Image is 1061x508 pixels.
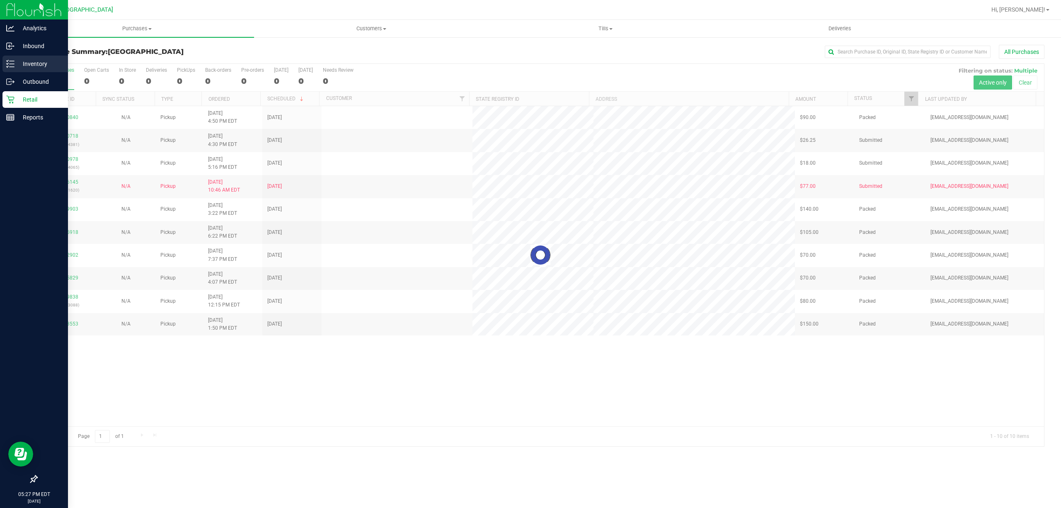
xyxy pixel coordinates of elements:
p: [DATE] [4,498,64,504]
span: Deliveries [817,25,862,32]
inline-svg: Inventory [6,60,15,68]
inline-svg: Reports [6,113,15,122]
span: Hi, [PERSON_NAME]! [991,6,1045,13]
h3: Purchase Summary: [36,48,373,56]
a: Tills [488,20,722,37]
a: Purchases [20,20,254,37]
inline-svg: Outbound [6,78,15,86]
span: [GEOGRAPHIC_DATA] [108,48,184,56]
a: Deliveries [723,20,957,37]
span: Tills [489,25,722,32]
button: All Purchases [999,45,1044,59]
p: Retail [15,95,64,105]
iframe: Resource center [8,442,33,467]
a: Customers [254,20,488,37]
p: Inbound [15,41,64,51]
p: Reports [15,112,64,122]
inline-svg: Analytics [6,24,15,32]
span: Purchases [20,25,254,32]
span: Customers [254,25,488,32]
inline-svg: Inbound [6,42,15,50]
span: [GEOGRAPHIC_DATA] [56,6,113,13]
p: Inventory [15,59,64,69]
inline-svg: Retail [6,95,15,104]
p: Outbound [15,77,64,87]
p: Analytics [15,23,64,33]
p: 05:27 PM EDT [4,491,64,498]
input: Search Purchase ID, Original ID, State Registry ID or Customer Name... [825,46,991,58]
